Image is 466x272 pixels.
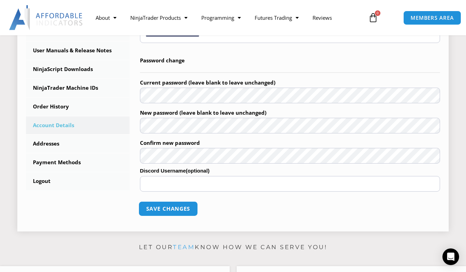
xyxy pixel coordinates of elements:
[442,248,459,265] div: Open Intercom Messenger
[26,116,130,134] a: Account Details
[26,23,130,190] nav: Account pages
[140,107,440,118] label: New password (leave blank to leave unchanged)
[248,10,306,26] a: Futures Trading
[139,201,198,216] button: Save changes
[26,79,130,97] a: NinjaTrader Machine IDs
[173,244,195,251] a: team
[89,10,364,26] nav: Menu
[26,172,130,190] a: Logout
[375,10,380,16] span: 0
[194,10,248,26] a: Programming
[140,138,440,148] label: Confirm new password
[26,60,130,78] a: NinjaScript Downloads
[140,49,440,73] legend: Password change
[358,8,388,28] a: 0
[306,10,339,26] a: Reviews
[26,135,130,153] a: Addresses
[123,10,194,26] a: NinjaTrader Products
[26,98,130,116] a: Order History
[26,153,130,172] a: Payment Methods
[140,77,440,88] label: Current password (leave blank to leave unchanged)
[9,5,83,30] img: LogoAI | Affordable Indicators – NinjaTrader
[89,10,123,26] a: About
[140,166,440,176] label: Discord Username
[186,168,209,174] span: (optional)
[26,42,130,60] a: User Manuals & Release Notes
[403,11,461,25] a: MEMBERS AREA
[411,15,454,20] span: MEMBERS AREA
